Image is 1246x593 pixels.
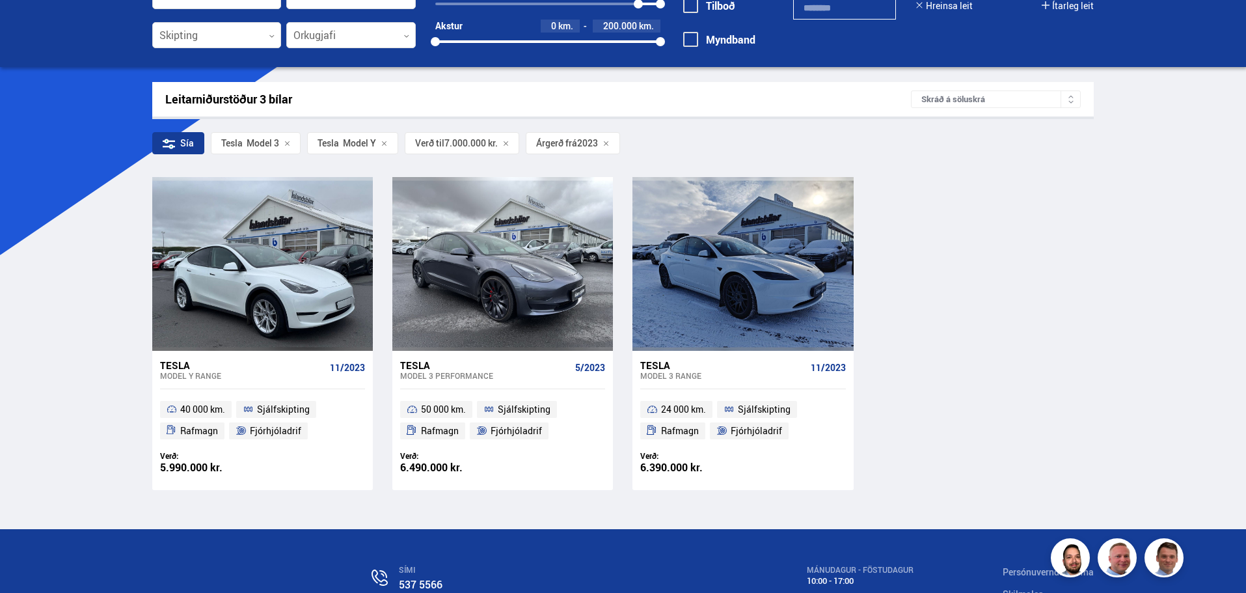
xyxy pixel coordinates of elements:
[435,21,463,31] div: Akstur
[160,451,263,461] div: Verð:
[1146,540,1185,579] img: FbJEzSuNWCJXmdc-.webp
[318,138,339,148] div: Tesla
[400,371,570,380] div: Model 3 PERFORMANCE
[683,34,755,46] label: Myndband
[811,363,846,373] span: 11/2023
[915,1,973,11] button: Hreinsa leit
[911,90,1081,108] div: Skráð á söluskrá
[558,21,573,31] span: km.
[661,402,706,417] span: 24 000 km.
[10,5,49,44] button: Opna LiveChat spjallviðmót
[575,363,605,373] span: 5/2023
[577,138,598,148] span: 2023
[221,138,279,148] span: Model 3
[180,423,218,439] span: Rafmagn
[399,566,717,575] div: SÍMI
[421,402,466,417] span: 50 000 km.
[498,402,550,417] span: Sjálfskipting
[661,423,699,439] span: Rafmagn
[257,402,310,417] span: Sjálfskipting
[551,20,556,32] span: 0
[603,20,637,32] span: 200.000
[1003,566,1094,578] a: Persónuverndarstefna
[180,402,225,417] span: 40 000 km.
[640,371,805,380] div: Model 3 RANGE
[731,423,782,439] span: Fjórhjóladrif
[1042,1,1094,11] button: Ítarleg leit
[160,359,325,371] div: Tesla
[152,351,373,490] a: Tesla Model Y RANGE 11/2023 40 000 km. Sjálfskipting Rafmagn Fjórhjóladrif Verð: 5.990.000 kr.
[399,577,442,592] a: 537 5566
[152,132,204,154] div: Sía
[444,138,498,148] span: 7.000.000 kr.
[738,402,791,417] span: Sjálfskipting
[640,359,805,371] div: Tesla
[318,138,376,148] span: Model Y
[250,423,301,439] span: Fjórhjóladrif
[536,138,577,148] span: Árgerð frá
[415,138,444,148] span: Verð til
[400,451,503,461] div: Verð:
[1053,540,1092,579] img: nhp88E3Fdnt1Opn2.png
[400,462,503,473] div: 6.490.000 kr.
[392,351,613,490] a: Tesla Model 3 PERFORMANCE 5/2023 50 000 km. Sjálfskipting Rafmagn Fjórhjóladrif Verð: 6.490.000 kr.
[330,363,365,373] span: 11/2023
[221,138,243,148] div: Tesla
[421,423,459,439] span: Rafmagn
[400,359,570,371] div: Tesla
[372,570,388,586] img: n0V2lOsqF3l1V2iz.svg
[1100,540,1139,579] img: siFngHWaQ9KaOqBr.png
[639,21,654,31] span: km.
[632,351,853,490] a: Tesla Model 3 RANGE 11/2023 24 000 km. Sjálfskipting Rafmagn Fjórhjóladrif Verð: 6.390.000 kr.
[160,371,325,380] div: Model Y RANGE
[491,423,542,439] span: Fjórhjóladrif
[640,462,743,473] div: 6.390.000 kr.
[165,92,912,106] div: Leitarniðurstöður 3 bílar
[160,462,263,473] div: 5.990.000 kr.
[807,566,914,575] div: MÁNUDAGUR - FÖSTUDAGUR
[807,576,914,586] div: 10:00 - 17:00
[640,451,743,461] div: Verð:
